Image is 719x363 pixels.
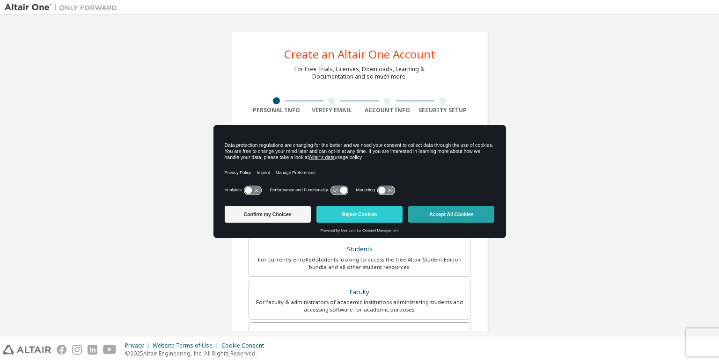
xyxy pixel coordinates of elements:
div: Cookie Consent [221,342,270,349]
img: facebook.svg [57,345,66,355]
div: Website Terms of Use [153,342,221,349]
div: For faculty & administrators of academic institutions administering students and accessing softwa... [255,298,464,313]
img: linkedin.svg [88,345,97,355]
div: Privacy [125,342,153,349]
img: youtube.svg [103,345,117,355]
div: Faculty [255,286,464,299]
div: Students [255,243,464,256]
div: Everyone else [255,328,464,341]
div: For currently enrolled students looking to access the free Altair Student Edition bundle and all ... [255,256,464,271]
img: altair_logo.svg [3,345,51,355]
div: Create an Altair One Account [284,49,435,60]
div: Security Setup [415,107,471,114]
p: © 2025 Altair Engineering, Inc. All Rights Reserved. [125,349,270,357]
div: Personal Info [249,107,304,114]
div: Verify Email [304,107,360,114]
div: For Free Trials, Licenses, Downloads, Learning & Documentation and so much more. [294,65,425,80]
div: Account Info [359,107,415,114]
img: instagram.svg [72,345,82,355]
img: Altair One [5,3,122,12]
